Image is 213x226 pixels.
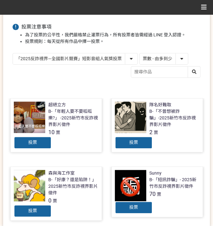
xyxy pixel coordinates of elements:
input: 搜尋作品 [131,66,200,77]
li: 為了投票的公平性，我們嚴格禁止灌票行為，所有投票者皆需經過 LINE 登入認證。 [25,32,200,38]
span: 投票 [28,208,37,213]
div: Sunny [149,170,162,176]
div: B-「年輕人要不要呱呱樂?」 -2025新竹市反詐視界影片徵件 [48,108,99,128]
div: 森與海工作室 [48,170,75,176]
span: 70 [149,191,156,197]
div: B-「不曾想被詐騙」-2025新竹市反詐視界影片徵件 [149,108,200,128]
li: 投票規則：每天從所有作品中擇一投票。 [25,38,200,45]
span: 投票注意事項 [21,24,51,30]
a: 隊名好難取B-「不曾想被詐騙」-2025新竹市反詐視界影片徵件2票投票 [111,98,203,152]
span: 10 [48,129,55,135]
div: B-「好康？還是陷阱！」2025新竹市反詐視界影片徵件 [48,176,99,196]
a: SunnyB-「短訊詐騙」- 2025新竹市反詐視界影片徵件70票投票 [111,166,203,217]
span: 票 [157,192,161,197]
span: 票 [56,130,60,135]
a: 超絕立方B-「年輕人要不要呱呱樂?」 -2025新竹市反詐視界影片徵件10票投票 [10,98,102,152]
span: 投票 [129,140,138,145]
a: 森與海工作室B-「好康？還是陷阱！」2025新竹市反詐視界影片徵件0票投票 [10,166,102,221]
div: B-「短訊詐騙」- 2025新竹市反詐視界影片徵件 [149,176,200,190]
span: 0 [48,197,51,204]
span: 投票 [28,140,37,145]
span: 2 [149,129,152,135]
div: 超絕立方 [48,102,66,108]
div: 隊名好難取 [149,102,171,108]
span: 票 [154,130,158,135]
span: 投票 [129,205,138,210]
span: 票 [53,198,57,203]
